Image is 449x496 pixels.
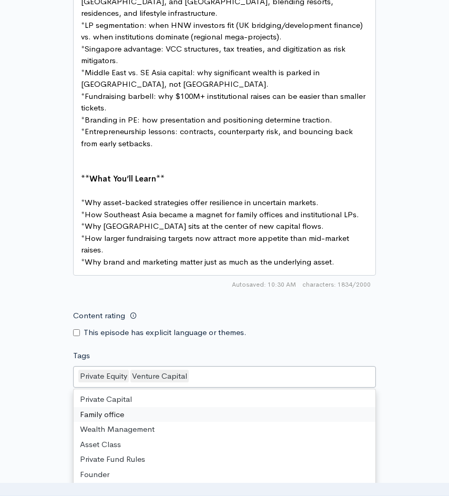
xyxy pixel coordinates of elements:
label: Tags [73,350,90,362]
div: Wealth Management [74,422,375,437]
div: Family office [74,407,375,422]
div: Asset Class [74,437,375,452]
div: Founder [74,467,375,482]
span: What You’ll Learn [89,174,156,184]
span: Branding in PE: how presentation and positioning determine traction. [85,115,332,125]
span: Middle East vs. SE Asia capital: why significant wealth is parked in [GEOGRAPHIC_DATA], not [GEOG... [81,67,322,89]
span: How Southeast Asia became a magnet for family offices and institutional LPs. [85,209,359,219]
div: Private Capital [74,392,375,407]
span: Why [GEOGRAPHIC_DATA] sits at the center of new capital flows. [85,221,324,231]
span: Why asset-backed strategies offer resilience in uncertain markets. [85,197,319,207]
label: This episode has explicit language or themes. [84,327,247,339]
span: Why brand and marketing matter just as much as the underlying asset. [85,257,334,267]
span: LP segmentation: when HNW investors fit (UK bridging/development finance) vs. when institutions d... [81,20,365,42]
span: Singapore advantage: VCC structures, tax treaties, and digitization as risk mitigators. [81,44,348,66]
label: Content rating [73,305,125,327]
div: Private Equity [78,370,129,383]
div: Venture Capital [130,370,189,383]
span: Autosaved: 10:30 AM [232,280,296,289]
span: Fundraising barbell: why $100M+ institutional raises can be easier than smaller tickets. [81,91,368,113]
span: Entrepreneurship lessons: contracts, counterparty risk, and bouncing back from early setbacks. [81,126,355,148]
span: 1834/2000 [302,280,371,289]
div: Private Fund Rules [74,452,375,467]
span: How larger fundraising targets now attract more appetite than mid-market raises. [81,233,351,255]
